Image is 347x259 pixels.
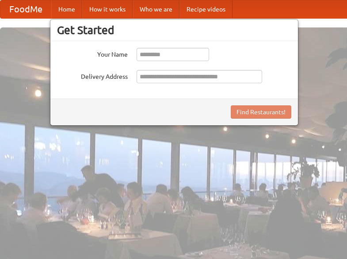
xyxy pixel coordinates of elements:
[57,23,291,37] h3: Get Started
[133,0,179,18] a: Who we are
[82,0,133,18] a: How it works
[179,0,233,18] a: Recipe videos
[57,70,128,81] label: Delivery Address
[51,0,82,18] a: Home
[231,105,291,119] button: Find Restaurants!
[0,0,51,18] a: FoodMe
[57,48,128,59] label: Your Name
